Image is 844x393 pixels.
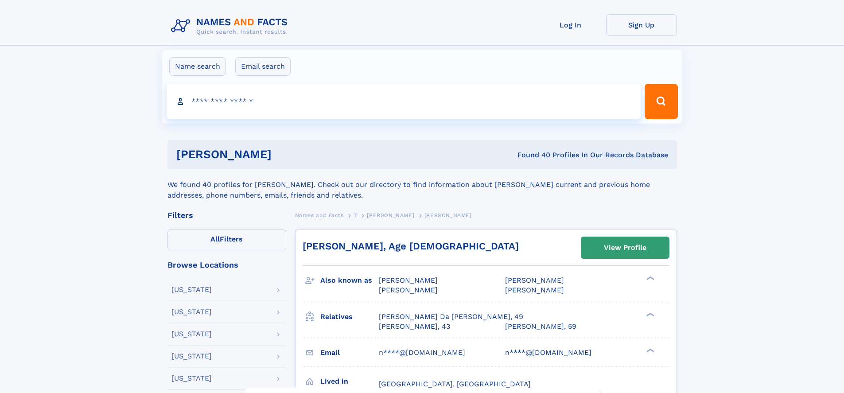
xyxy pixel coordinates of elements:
[367,210,414,221] a: [PERSON_NAME]
[424,212,472,218] span: [PERSON_NAME]
[171,331,212,338] div: [US_STATE]
[644,311,655,317] div: ❯
[167,84,641,119] input: search input
[379,286,438,294] span: [PERSON_NAME]
[171,308,212,315] div: [US_STATE]
[295,210,344,221] a: Names and Facts
[354,212,357,218] span: T
[320,273,379,288] h3: Also known as
[176,149,395,160] h1: [PERSON_NAME]
[644,276,655,281] div: ❯
[167,14,295,38] img: Logo Names and Facts
[235,57,291,76] label: Email search
[167,169,677,201] div: We found 40 profiles for [PERSON_NAME]. Check out our directory to find information about [PERSON...
[379,322,450,331] a: [PERSON_NAME], 43
[604,237,646,258] div: View Profile
[535,14,606,36] a: Log In
[171,375,212,382] div: [US_STATE]
[644,347,655,353] div: ❯
[379,312,523,322] a: [PERSON_NAME] Da [PERSON_NAME], 49
[167,229,286,250] label: Filters
[169,57,226,76] label: Name search
[581,237,669,258] a: View Profile
[645,84,677,119] button: Search Button
[354,210,357,221] a: T
[210,235,220,243] span: All
[171,286,212,293] div: [US_STATE]
[379,380,531,388] span: [GEOGRAPHIC_DATA], [GEOGRAPHIC_DATA]
[303,241,519,252] a: [PERSON_NAME], Age [DEMOGRAPHIC_DATA]
[167,211,286,219] div: Filters
[505,276,564,284] span: [PERSON_NAME]
[320,309,379,324] h3: Relatives
[505,322,576,331] a: [PERSON_NAME], 59
[379,276,438,284] span: [PERSON_NAME]
[505,286,564,294] span: [PERSON_NAME]
[606,14,677,36] a: Sign Up
[167,261,286,269] div: Browse Locations
[367,212,414,218] span: [PERSON_NAME]
[394,150,668,160] div: Found 40 Profiles In Our Records Database
[320,374,379,389] h3: Lived in
[171,353,212,360] div: [US_STATE]
[320,345,379,360] h3: Email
